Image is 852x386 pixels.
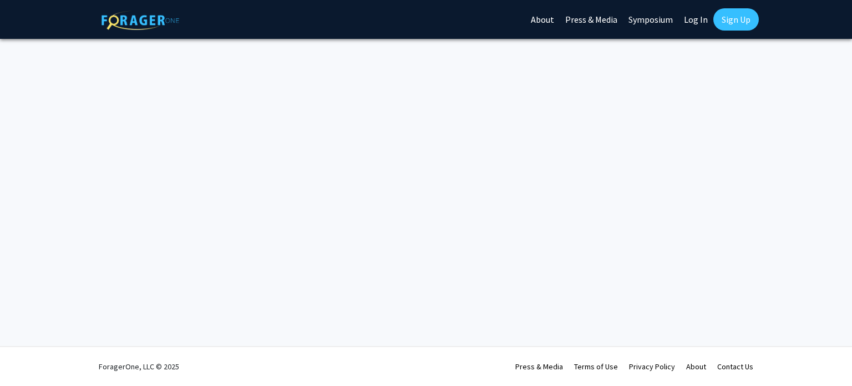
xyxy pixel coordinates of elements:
[717,362,753,372] a: Contact Us
[629,362,675,372] a: Privacy Policy
[574,362,618,372] a: Terms of Use
[99,347,179,386] div: ForagerOne, LLC © 2025
[713,8,759,31] a: Sign Up
[102,11,179,30] img: ForagerOne Logo
[515,362,563,372] a: Press & Media
[686,362,706,372] a: About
